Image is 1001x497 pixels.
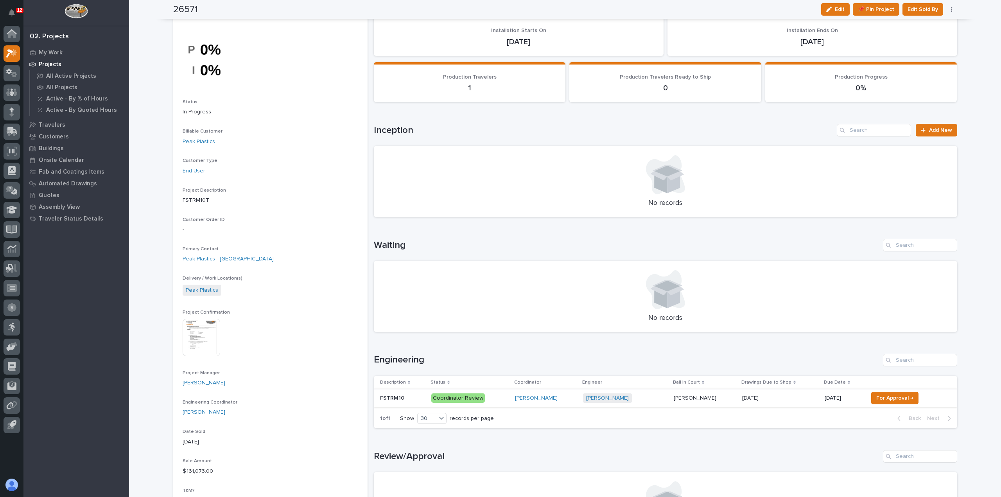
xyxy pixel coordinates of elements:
span: Installation Ends On [787,28,838,33]
div: Notifications12 [10,9,20,22]
button: Edit [821,3,850,16]
p: Travelers [39,122,65,129]
button: Edit Sold By [902,3,943,16]
a: [PERSON_NAME] [183,408,225,416]
p: Coordinator [514,378,541,387]
button: Back [891,415,924,422]
a: Active - By % of Hours [30,93,129,104]
span: 📌 Pin Project [858,5,894,14]
p: Assembly View [39,204,80,211]
button: Notifications [4,5,20,21]
span: Customer Order ID [183,217,225,222]
p: Projects [39,61,61,68]
a: Assembly View [23,201,129,213]
span: Production Travelers Ready to Ship [620,74,711,80]
p: Ball In Court [673,378,700,387]
p: [DATE] [677,37,948,47]
span: Delivery / Work Location(s) [183,276,242,281]
button: 📌 Pin Project [853,3,899,16]
input: Search [883,239,957,251]
a: My Work [23,47,129,58]
a: Onsite Calendar [23,154,129,166]
span: Add New [929,127,952,133]
a: [PERSON_NAME] [183,379,225,387]
p: No records [383,314,948,323]
span: Date Sold [183,429,205,434]
a: Peak Plastics [183,138,215,146]
span: Primary Contact [183,247,219,251]
p: Buildings [39,145,64,152]
a: Projects [23,58,129,70]
p: - [183,226,358,234]
p: [DATE] [825,395,862,402]
p: Description [380,378,406,387]
p: [DATE] [183,438,358,446]
input: Search [883,450,957,463]
p: Onsite Calendar [39,157,84,164]
a: All Projects [30,82,129,93]
tr: FSTRM10FSTRM10 Coordinator Review[PERSON_NAME] [PERSON_NAME] [PERSON_NAME][PERSON_NAME] [DATE][DA... [374,389,957,407]
div: Coordinator Review [431,393,485,403]
span: Edit Sold By [908,5,938,14]
a: [PERSON_NAME] [515,395,558,402]
div: 02. Projects [30,32,69,41]
p: In Progress [183,108,358,116]
span: Production Progress [835,74,888,80]
a: Customers [23,131,129,142]
p: Show [400,415,414,422]
a: All Active Projects [30,70,129,81]
span: Project Confirmation [183,310,230,315]
span: Back [904,415,921,422]
p: All Projects [46,84,77,91]
a: Buildings [23,142,129,154]
a: Traveler Status Details [23,213,129,224]
p: Automated Drawings [39,180,97,187]
a: End User [183,167,205,175]
p: [DATE] [383,37,654,47]
span: Project Description [183,188,226,193]
a: Fab and Coatings Items [23,166,129,178]
p: Engineer [582,378,602,387]
p: 0% [775,83,948,93]
a: Automated Drawings [23,178,129,189]
span: T&M? [183,488,195,493]
p: Active - By Quoted Hours [46,107,117,114]
p: FSTRM10 [380,393,406,402]
p: My Work [39,49,63,56]
p: Due Date [824,378,846,387]
p: Fab and Coatings Items [39,169,104,176]
span: Sale Amount [183,459,212,463]
span: Production Travelers [443,74,497,80]
p: Drawings Due to Shop [741,378,791,387]
p: 1 of 1 [374,409,397,428]
p: records per page [450,415,494,422]
div: 30 [418,414,436,423]
button: For Approval → [871,392,918,404]
span: Edit [835,6,845,13]
a: Add New [916,124,957,136]
p: $ 161,073.00 [183,467,358,475]
p: Quotes [39,192,59,199]
h1: Inception [374,125,834,136]
p: [PERSON_NAME] [674,393,718,402]
span: Engineering Coordinator [183,400,237,405]
p: [DATE] [742,393,760,402]
img: ABTONlNFiszASC_LunAauJZqsXXLuZPn1qa10QN4MQc [183,33,241,87]
input: Search [837,124,911,136]
img: Workspace Logo [65,4,88,18]
p: Active - By % of Hours [46,95,108,102]
input: Search [883,354,957,366]
p: Customers [39,133,69,140]
h1: Engineering [374,354,880,366]
button: Next [924,415,957,422]
p: 0 [579,83,752,93]
span: Status [183,100,197,104]
p: All Active Projects [46,73,96,80]
a: Active - By Quoted Hours [30,104,129,115]
p: 1 [383,83,556,93]
span: Installation Starts On [491,28,546,33]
